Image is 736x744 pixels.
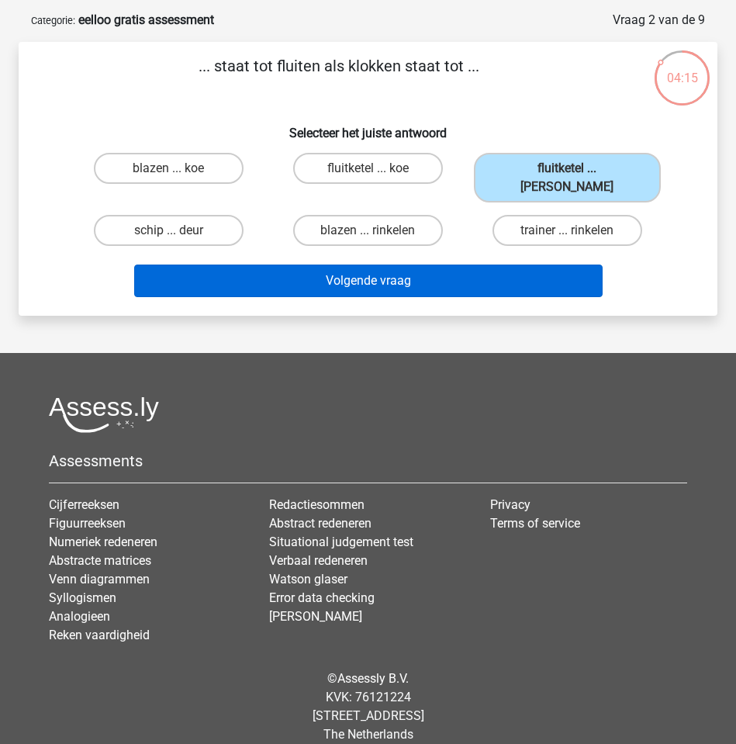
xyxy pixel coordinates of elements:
[43,54,634,101] p: ... staat tot fluiten als klokken staat tot ...
[49,609,110,624] a: Analogieen
[43,113,693,140] h6: Selecteer het juiste antwoord
[613,11,705,29] div: Vraag 2 van de 9
[49,497,119,512] a: Cijferreeksen
[94,215,244,246] label: schip ... deur
[492,215,642,246] label: trainer ... rinkelen
[31,15,75,26] small: Categorie:
[49,553,151,568] a: Abstracte matrices
[474,153,661,202] label: fluitketel ... [PERSON_NAME]
[49,516,126,531] a: Figuurreeksen
[269,590,375,605] a: Error data checking
[49,535,157,549] a: Numeriek redeneren
[269,516,371,531] a: Abstract redeneren
[49,396,159,433] img: Assessly logo
[49,452,687,470] h5: Assessments
[49,628,150,642] a: Reken vaardigheid
[49,590,116,605] a: Syllogismen
[293,153,443,184] label: fluitketel ... koe
[337,671,409,686] a: Assessly B.V.
[269,535,413,549] a: Situational judgement test
[269,553,368,568] a: Verbaal redeneren
[269,572,347,587] a: Watson glaser
[269,497,365,512] a: Redactiesommen
[134,265,603,297] button: Volgende vraag
[78,12,214,27] strong: eelloo gratis assessment
[94,153,244,184] label: blazen ... koe
[490,497,530,512] a: Privacy
[653,49,711,88] div: 04:15
[293,215,443,246] label: blazen ... rinkelen
[49,572,150,587] a: Venn diagrammen
[269,609,362,624] a: [PERSON_NAME]
[490,516,580,531] a: Terms of service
